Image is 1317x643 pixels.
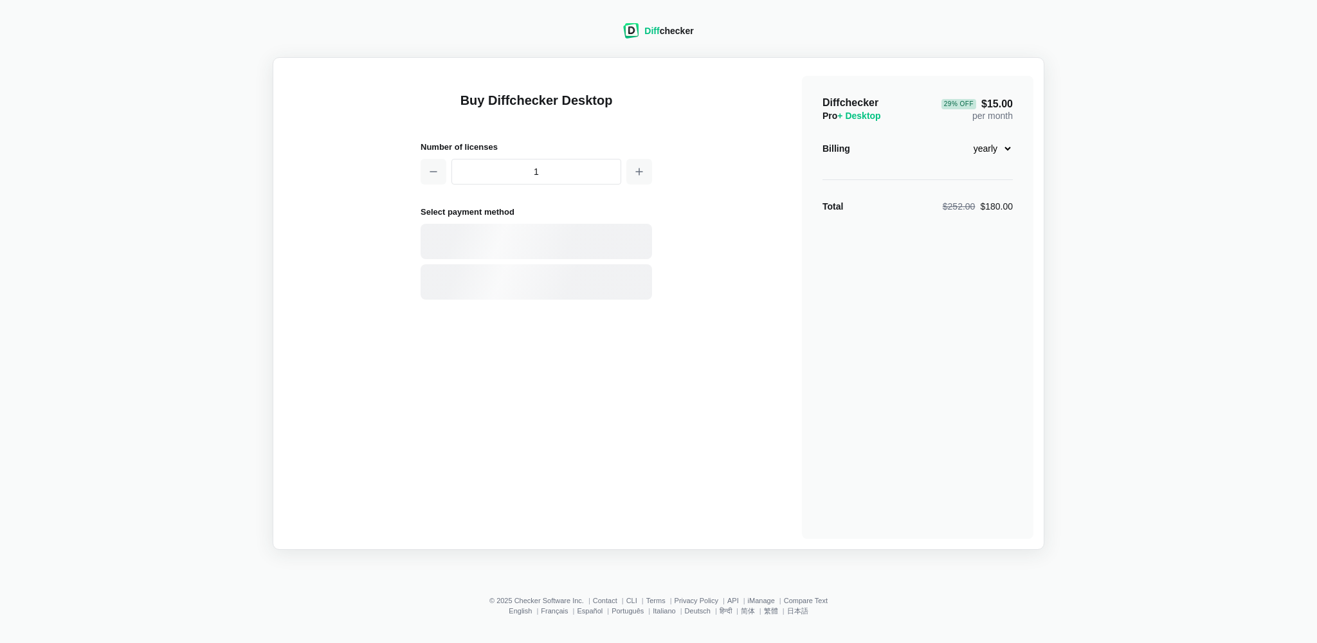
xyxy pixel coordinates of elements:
div: $180.00 [943,200,1013,213]
a: 繁體 [764,607,778,615]
span: + Desktop [837,111,880,121]
div: per month [941,96,1013,122]
a: 日本語 [787,607,808,615]
span: Diffchecker [822,97,878,108]
a: API [727,597,739,604]
a: Terms [646,597,666,604]
h1: Buy Diffchecker Desktop [421,91,652,125]
div: 29 % Off [941,99,976,109]
span: $15.00 [941,99,1013,109]
div: Billing [822,142,850,155]
a: Español [577,607,603,615]
a: Italiano [653,607,675,615]
a: 简体 [741,607,755,615]
img: Diffchecker logo [623,23,639,39]
span: Diff [644,26,659,36]
a: iManage [748,597,775,604]
a: Diffchecker logoDiffchecker [623,30,693,41]
a: Français [541,607,568,615]
a: Privacy Policy [675,597,718,604]
span: $252.00 [943,201,976,212]
a: English [509,607,532,615]
span: Pro [822,111,881,121]
a: Deutsch [685,607,711,615]
input: 1 [451,159,621,185]
a: Português [612,607,644,615]
a: Compare Text [784,597,828,604]
a: हिन्दी [720,607,732,615]
strong: Total [822,201,843,212]
a: Contact [593,597,617,604]
li: © 2025 Checker Software Inc. [489,597,593,604]
a: CLI [626,597,637,604]
h2: Number of licenses [421,140,652,154]
h2: Select payment method [421,205,652,219]
div: checker [644,24,693,37]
